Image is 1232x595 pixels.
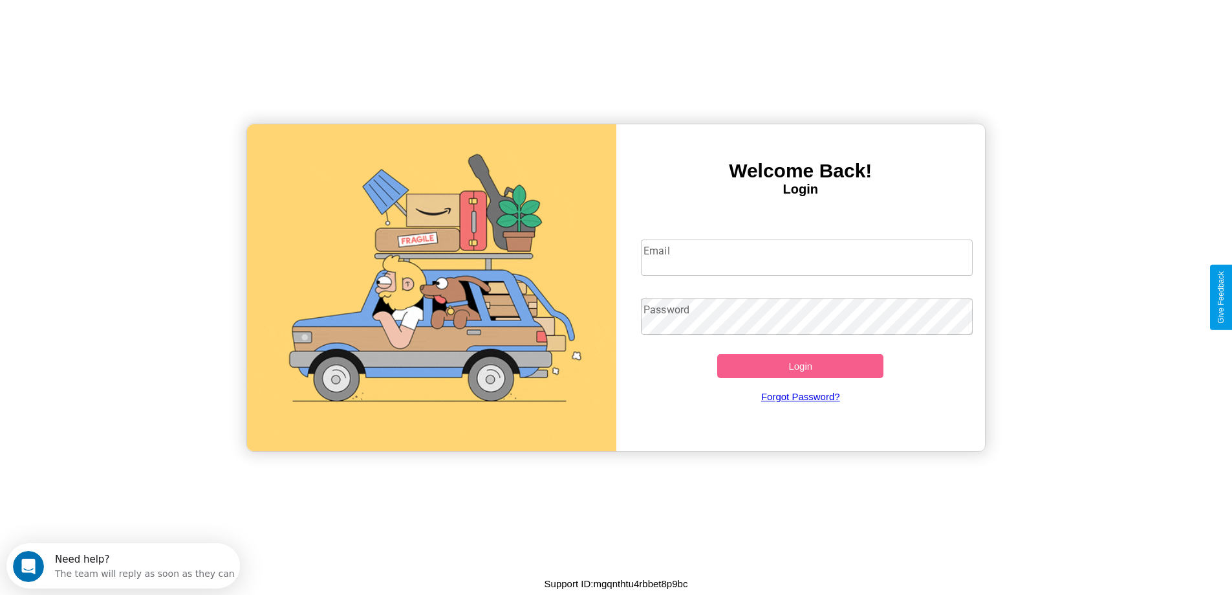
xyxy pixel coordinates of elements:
div: Give Feedback [1216,271,1226,324]
h3: Welcome Back! [616,160,986,182]
iframe: Intercom live chat discovery launcher [6,543,240,589]
p: Support ID: mgqnthtu4rbbet8p9bc [545,575,688,592]
div: Need help? [49,11,228,21]
iframe: Intercom live chat [13,551,44,582]
a: Forgot Password? [634,378,966,415]
h4: Login [616,182,986,197]
div: Open Intercom Messenger [5,5,241,41]
button: Login [717,354,883,378]
div: The team will reply as soon as they can [49,21,228,35]
img: gif [247,124,616,451]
